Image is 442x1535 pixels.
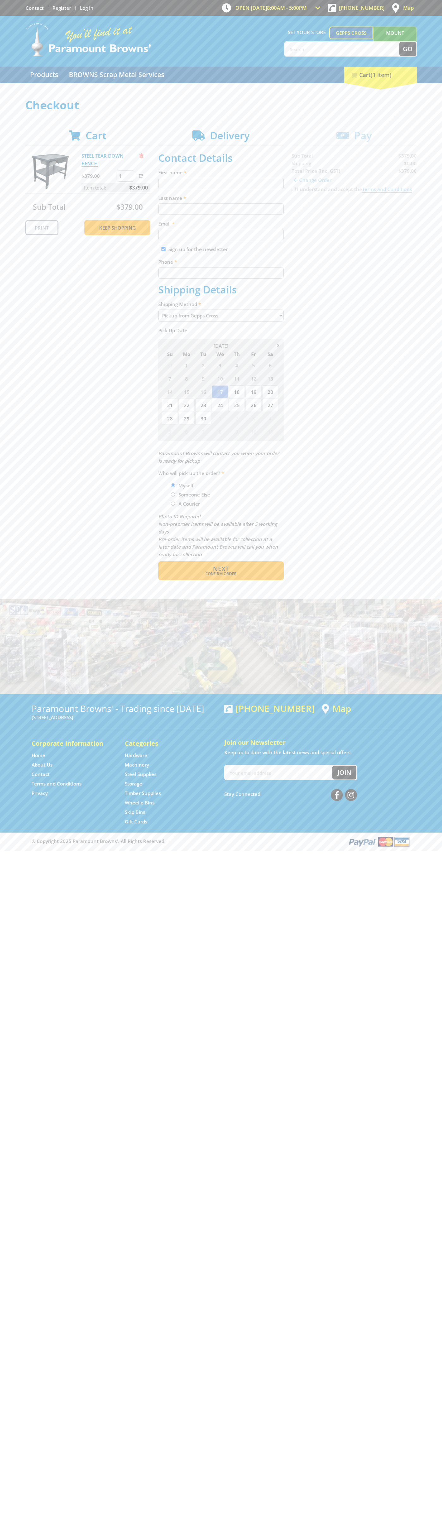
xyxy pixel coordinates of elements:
[195,399,211,411] span: 23
[212,359,228,371] span: 3
[229,412,245,424] span: 2
[235,4,307,11] span: OPEN [DATE]
[32,780,82,787] a: Go to the Terms and Conditions page
[322,703,351,714] a: View a map of Gepps Cross location
[125,818,147,825] a: Go to the Gift Cards page
[229,425,245,438] span: 9
[214,343,228,349] span: [DATE]
[125,739,205,748] h5: Categories
[129,183,148,192] span: $379.00
[162,425,178,438] span: 5
[82,153,124,167] a: STEEL TEAR DOWN BENCH
[225,766,332,780] input: Your email address
[245,372,262,385] span: 12
[162,372,178,385] span: 7
[224,749,411,756] p: Keep up to date with the latest news and special offers.
[176,489,212,500] label: Someone Else
[158,327,284,334] label: Pick Up Date
[262,350,278,358] span: Sa
[86,129,106,142] span: Cart
[158,258,284,266] label: Phone
[168,246,228,252] label: Sign up for the newsletter
[32,713,218,721] p: [STREET_ADDRESS]
[179,399,195,411] span: 22
[229,385,245,398] span: 18
[245,412,262,424] span: 3
[172,572,270,576] span: Confirm order
[158,300,284,308] label: Shipping Method
[179,372,195,385] span: 8
[158,450,279,464] em: Paramount Browns will contact you when your order is ready for pickup
[245,359,262,371] span: 5
[262,425,278,438] span: 11
[229,372,245,385] span: 11
[25,99,417,111] h1: Checkout
[158,203,284,215] input: Please enter your last name.
[195,385,211,398] span: 16
[284,27,330,38] span: Set your store
[332,766,356,780] button: Join
[125,752,147,759] a: Go to the Hardware page
[195,359,211,371] span: 2
[224,786,357,802] div: Stay Connected
[84,220,150,235] a: Keep Shopping
[371,71,391,79] span: (1 item)
[229,399,245,411] span: 25
[212,372,228,385] span: 10
[224,738,411,747] h5: Join our Newsletter
[262,385,278,398] span: 20
[31,152,69,190] img: STEEL TEAR DOWN BENCH
[158,152,284,164] h2: Contact Details
[179,350,195,358] span: Mo
[210,129,250,142] span: Delivery
[162,385,178,398] span: 14
[125,761,149,768] a: Go to the Machinery page
[262,399,278,411] span: 27
[162,412,178,424] span: 28
[32,739,112,748] h5: Corporate Information
[179,359,195,371] span: 1
[212,399,228,411] span: 24
[25,836,417,847] div: ® Copyright 2025 Paramount Browns'. All Rights Reserved.
[229,350,245,358] span: Th
[344,67,417,83] div: Cart
[212,425,228,438] span: 8
[32,771,50,778] a: Go to the Contact page
[162,359,178,371] span: 31
[33,202,65,212] span: Sub Total
[125,780,142,787] a: Go to the Storage page
[125,771,156,778] a: Go to the Steel Supplies page
[285,42,399,56] input: Search
[158,561,284,580] button: Next Confirm order
[82,172,115,180] p: $379.00
[125,799,154,806] a: Go to the Wheelie Bins page
[179,385,195,398] span: 15
[52,5,71,11] a: Go to the registration page
[373,27,417,51] a: Mount [PERSON_NAME]
[245,399,262,411] span: 26
[195,372,211,385] span: 9
[329,27,373,39] a: Gepps Cross
[245,385,262,398] span: 19
[195,350,211,358] span: Tu
[245,350,262,358] span: Fr
[179,412,195,424] span: 29
[212,350,228,358] span: We
[224,703,314,713] div: [PHONE_NUMBER]
[158,194,284,202] label: Last name
[195,425,211,438] span: 7
[32,761,52,768] a: Go to the About Us page
[229,359,245,371] span: 4
[158,178,284,189] input: Please enter your first name.
[179,425,195,438] span: 6
[158,513,278,557] em: Photo ID Required. Non-preorder items will be available after 5 working days Pre-order items will...
[80,5,94,11] a: Log in
[25,220,58,235] a: Print
[162,399,178,411] span: 21
[213,564,229,573] span: Next
[158,284,284,296] h2: Shipping Details
[212,412,228,424] span: 1
[139,153,143,159] a: Remove from cart
[348,836,411,847] img: PayPal, Mastercard, Visa accepted
[171,502,175,506] input: Please select who will pick up the order.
